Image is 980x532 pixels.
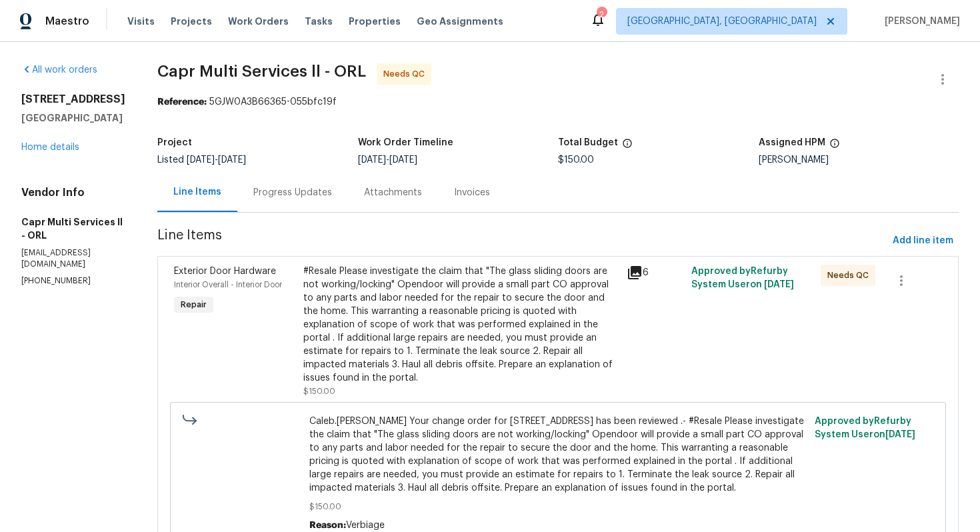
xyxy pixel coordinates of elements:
button: Add line item [887,229,959,253]
span: [GEOGRAPHIC_DATA], [GEOGRAPHIC_DATA] [627,15,817,28]
div: [PERSON_NAME] [759,155,959,165]
span: Approved by Refurby System User on [815,417,915,439]
h5: [GEOGRAPHIC_DATA] [21,111,125,125]
span: $150.00 [558,155,594,165]
h4: Vendor Info [21,186,125,199]
span: Listed [157,155,246,165]
span: Approved by Refurby System User on [691,267,794,289]
div: Progress Updates [253,186,332,199]
div: 5GJW0A3B66365-055bfc19f [157,95,959,109]
span: Geo Assignments [417,15,503,28]
h2: [STREET_ADDRESS] [21,93,125,106]
h5: Assigned HPM [759,138,825,147]
span: [DATE] [218,155,246,165]
span: - [358,155,417,165]
div: #Resale Please investigate the claim that "The glass sliding doors are not working/locking" Opend... [303,265,619,385]
span: Repair [175,298,212,311]
span: Visits [127,15,155,28]
span: Verbiage [346,521,385,530]
h5: Work Order Timeline [358,138,453,147]
span: The total cost of line items that have been proposed by Opendoor. This sum includes line items th... [622,138,633,155]
span: Needs QC [827,269,874,282]
span: [PERSON_NAME] [879,15,960,28]
span: [DATE] [389,155,417,165]
a: Home details [21,143,79,152]
h5: Capr Multi Services ll - ORL [21,215,125,242]
p: [EMAIL_ADDRESS][DOMAIN_NAME] [21,247,125,270]
span: Maestro [45,15,89,28]
span: [DATE] [885,430,915,439]
span: Exterior Door Hardware [174,267,276,276]
span: Capr Multi Services ll - ORL [157,63,366,79]
span: [DATE] [358,155,386,165]
span: Interior Overall - Interior Door [174,281,282,289]
span: [DATE] [764,280,794,289]
span: Work Orders [228,15,289,28]
h5: Total Budget [558,138,618,147]
div: 6 [627,265,683,281]
div: 2 [597,8,606,21]
div: Attachments [364,186,422,199]
div: Invoices [454,186,490,199]
b: Reference: [157,97,207,107]
span: Needs QC [383,67,430,81]
h5: Project [157,138,192,147]
a: All work orders [21,65,97,75]
p: [PHONE_NUMBER] [21,275,125,287]
span: $150.00 [303,387,335,395]
span: Projects [171,15,212,28]
span: Tasks [305,17,333,26]
span: - [187,155,246,165]
span: Line Items [157,229,887,253]
span: The hpm assigned to this work order. [829,138,840,155]
span: Properties [349,15,401,28]
span: $150.00 [309,500,807,513]
span: [DATE] [187,155,215,165]
div: Line Items [173,185,221,199]
span: Reason: [309,521,346,530]
span: Add line item [893,233,953,249]
span: Caleb.[PERSON_NAME] Your change order for [STREET_ADDRESS] has been reviewed .- #Resale Please in... [309,415,807,495]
